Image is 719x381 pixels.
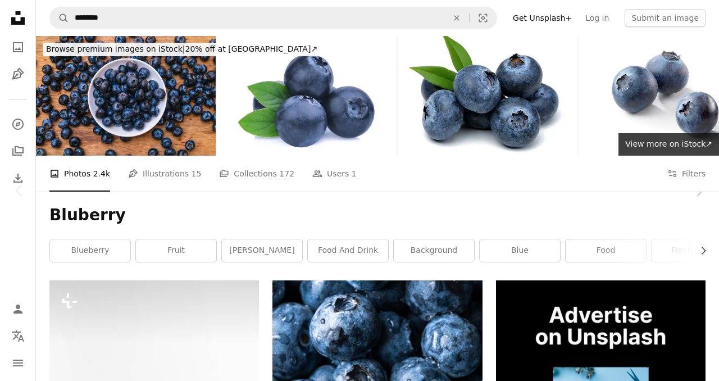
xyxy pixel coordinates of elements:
[394,239,474,262] a: background
[49,205,706,225] h1: Bluberry
[308,239,388,262] a: food and drink
[667,156,706,192] button: Filters
[279,167,294,180] span: 172
[36,36,216,156] img: blueberries in a plate The smallest but most impressive fruit in the berry family, rich in antiox...
[50,7,69,29] button: Search Unsplash
[128,156,201,192] a: Illustrations 15
[566,239,646,262] a: food
[618,133,719,156] a: View more on iStock↗
[219,156,294,192] a: Collections 172
[46,44,185,53] span: Browse premium images on iStock |
[50,239,130,262] a: blueberry
[49,7,497,29] form: Find visuals sitewide
[625,139,712,148] span: View more on iStock ↗
[312,156,357,192] a: Users 1
[579,9,616,27] a: Log in
[352,167,357,180] span: 1
[444,7,469,29] button: Clear
[625,9,706,27] button: Submit an image
[7,325,29,347] button: Language
[7,298,29,320] a: Log in / Sign up
[7,63,29,85] a: Illustrations
[470,7,497,29] button: Visual search
[192,167,202,180] span: 15
[506,9,579,27] a: Get Unsplash+
[7,113,29,135] a: Explore
[480,239,560,262] a: blue
[7,352,29,374] button: Menu
[693,239,706,262] button: scroll list to the right
[398,36,577,156] img: Blueberries
[136,239,216,262] a: fruit
[222,239,302,262] a: [PERSON_NAME]
[36,36,327,63] a: Browse premium images on iStock|20% off at [GEOGRAPHIC_DATA]↗
[217,36,397,156] img: stack of blueberries with green leaves isolated on white background
[46,44,317,53] span: 20% off at [GEOGRAPHIC_DATA] ↗
[7,36,29,58] a: Photos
